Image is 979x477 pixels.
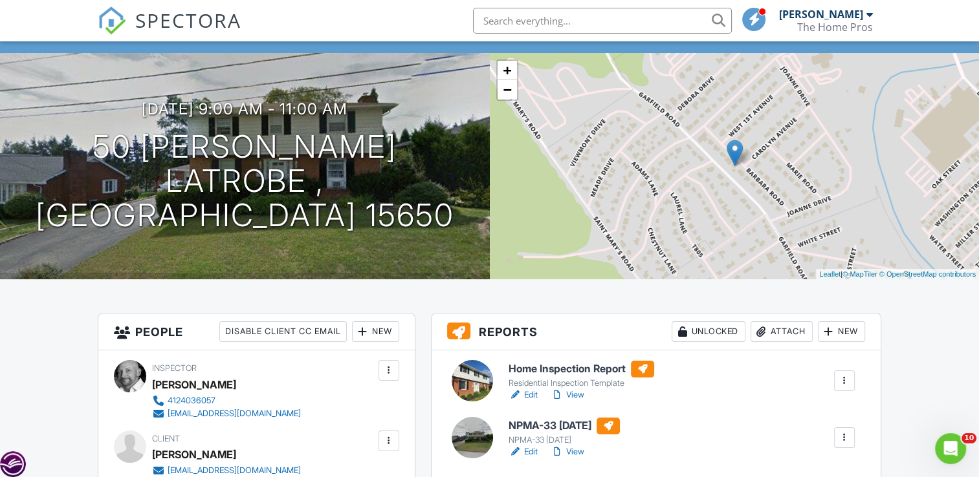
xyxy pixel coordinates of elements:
[152,464,301,477] a: [EMAIL_ADDRESS][DOMAIN_NAME]
[152,445,236,464] div: [PERSON_NAME]
[509,361,654,389] a: Home Inspection Report Residential Inspection Template
[352,321,399,342] div: New
[152,375,236,394] div: [PERSON_NAME]
[152,363,197,373] span: Inspector
[509,445,538,458] a: Edit
[142,100,347,118] h3: [DATE] 9:00 am - 11:00 am
[509,361,654,377] h6: Home Inspection Report
[168,408,301,419] div: [EMAIL_ADDRESS][DOMAIN_NAME]
[879,270,976,278] a: © OpenStreetMap contributors
[842,270,877,278] a: © MapTiler
[672,321,745,342] div: Unlocked
[818,321,865,342] div: New
[509,418,620,446] a: NPMA-33 [DATE] NPMA-33 [DATE]
[962,433,976,443] span: 10
[498,80,517,100] a: Zoom out
[509,388,538,401] a: Edit
[152,434,180,443] span: Client
[551,445,584,458] a: View
[168,396,215,406] div: 4124036057
[219,321,347,342] div: Disable Client CC Email
[551,388,584,401] a: View
[98,17,241,45] a: SPECTORA
[152,394,301,407] a: 4124036057
[152,407,301,420] a: [EMAIL_ADDRESS][DOMAIN_NAME]
[135,6,241,34] span: SPECTORA
[98,313,414,350] h3: People
[819,270,841,278] a: Leaflet
[816,269,979,280] div: |
[21,130,469,232] h1: 50 [PERSON_NAME] latrobe , [GEOGRAPHIC_DATA] 15650
[797,21,873,34] div: The Home Pros
[509,435,620,445] div: NPMA-33 [DATE]
[473,8,732,34] input: Search everything...
[168,465,301,476] div: [EMAIL_ADDRESS][DOMAIN_NAME]
[98,6,126,35] img: The Best Home Inspection Software - Spectora
[935,433,966,464] iframe: Intercom live chat
[751,321,813,342] div: Attach
[779,8,863,21] div: [PERSON_NAME]
[509,418,620,434] h6: NPMA-33 [DATE]
[498,61,517,80] a: Zoom in
[509,378,654,388] div: Residential Inspection Template
[432,313,881,350] h3: Reports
